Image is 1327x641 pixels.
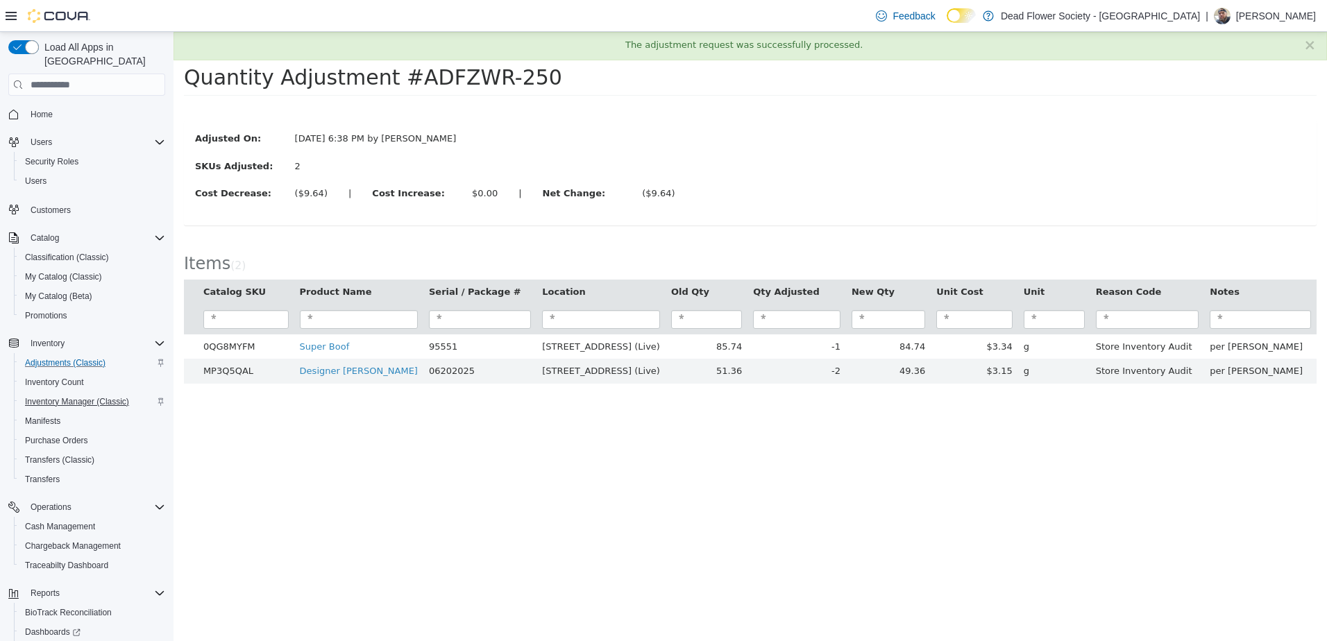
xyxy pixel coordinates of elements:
[19,173,165,189] span: Users
[25,134,165,151] span: Users
[678,253,724,267] button: New Qty
[19,249,115,266] a: Classification (Classic)
[31,137,52,148] span: Users
[19,268,108,285] a: My Catalog (Classic)
[25,396,129,407] span: Inventory Manager (Classic)
[19,518,165,535] span: Cash Management
[369,309,487,320] span: [STREET_ADDRESS] (Live)
[24,302,121,327] td: 0QG8MYFM
[25,416,60,427] span: Manifests
[1001,8,1200,24] p: Dead Flower Society - [GEOGRAPHIC_DATA]
[574,327,673,352] td: -2
[1130,6,1142,21] button: ×
[19,374,90,391] a: Inventory Count
[19,432,94,449] a: Purchase Orders
[25,200,165,218] span: Customers
[763,253,812,267] button: Unit Cost
[25,156,78,167] span: Security Roles
[3,334,171,353] button: Inventory
[25,435,88,446] span: Purchase Orders
[164,155,188,169] label: |
[850,253,874,267] button: Unit
[19,557,114,574] a: Traceabilty Dashboard
[574,302,673,327] td: -1
[870,2,940,30] a: Feedback
[25,202,76,219] a: Customers
[25,106,58,123] a: Home
[1236,8,1316,24] p: [PERSON_NAME]
[757,327,844,352] td: $3.15
[25,271,102,282] span: My Catalog (Classic)
[19,173,52,189] a: Users
[25,540,121,552] span: Chargeback Management
[369,253,414,267] button: Location
[845,302,917,327] td: g
[24,327,121,352] td: MP3Q5QAL
[25,499,77,515] button: Operations
[14,267,171,287] button: My Catalog (Classic)
[19,268,165,285] span: My Catalog (Classic)
[57,228,72,240] small: ( )
[25,176,47,187] span: Users
[31,338,65,349] span: Inventory
[25,377,84,388] span: Inventory Count
[25,230,65,246] button: Catalog
[14,287,171,306] button: My Catalog (Beta)
[19,413,66,429] a: Manifests
[19,354,111,371] a: Adjustments (Classic)
[31,205,71,216] span: Customers
[11,155,111,169] label: Cost Decrease:
[25,607,112,618] span: BioTrack Reconciliation
[19,393,135,410] a: Inventory Manager (Classic)
[1036,253,1068,267] button: Notes
[31,232,59,243] span: Catalog
[917,327,1031,352] td: Store Inventory Audit
[126,253,201,267] button: Product Name
[1206,8,1208,24] p: |
[298,155,324,169] div: $0.00
[19,432,165,449] span: Purchase Orders
[121,155,154,169] div: ($9.64)
[917,302,1031,327] td: Store Inventory Audit
[11,128,111,142] label: SKUs Adjusted:
[893,9,935,23] span: Feedback
[19,452,100,468] a: Transfers (Classic)
[25,291,92,302] span: My Catalog (Beta)
[31,588,60,599] span: Reports
[25,230,165,246] span: Catalog
[19,288,98,305] a: My Catalog (Beta)
[14,517,171,536] button: Cash Management
[19,153,84,170] a: Security Roles
[19,288,165,305] span: My Catalog (Beta)
[25,105,165,123] span: Home
[14,171,171,191] button: Users
[19,249,165,266] span: Classification (Classic)
[250,302,363,327] td: 95551
[19,471,165,488] span: Transfers
[25,335,70,352] button: Inventory
[19,393,165,410] span: Inventory Manager (Classic)
[14,152,171,171] button: Security Roles
[3,133,171,152] button: Users
[28,9,90,23] img: Cova
[25,252,109,263] span: Classification (Classic)
[845,327,917,352] td: g
[14,470,171,489] button: Transfers
[359,155,459,169] label: Net Change:
[14,431,171,450] button: Purchase Orders
[1214,8,1231,24] div: Justin Jeffers
[250,327,363,352] td: 06202025
[25,521,95,532] span: Cash Management
[3,104,171,124] button: Home
[14,450,171,470] button: Transfers (Classic)
[25,335,165,352] span: Inventory
[30,253,95,267] button: Catalog SKU
[126,309,176,320] a: Super Boof
[25,357,105,368] span: Adjustments (Classic)
[14,603,171,622] button: BioTrack Reconciliation
[1031,302,1143,327] td: per [PERSON_NAME]
[19,471,65,488] a: Transfers
[492,302,574,327] td: 85.74
[19,538,165,554] span: Chargeback Management
[126,334,244,344] a: Designer [PERSON_NAME]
